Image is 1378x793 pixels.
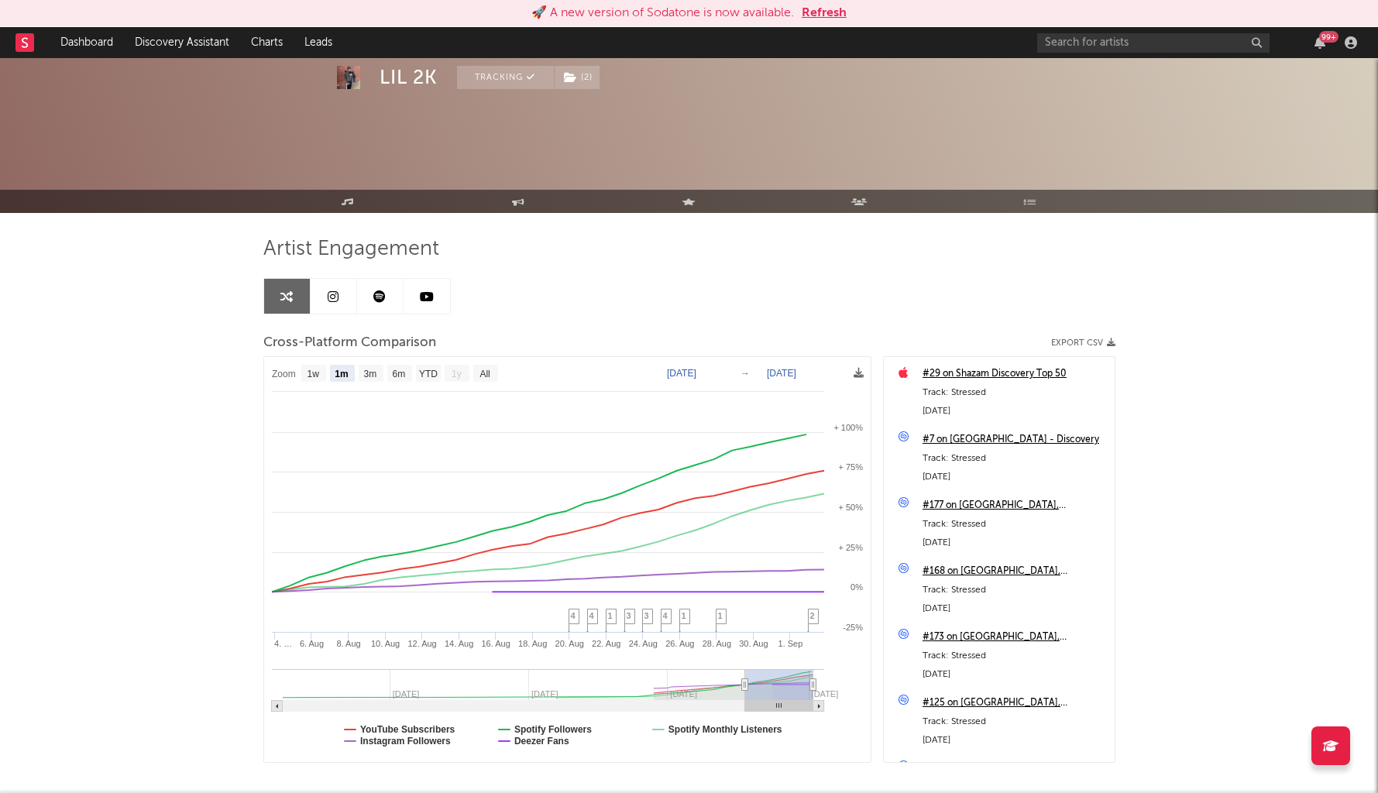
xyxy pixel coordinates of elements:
button: Tracking [457,66,554,89]
text: 1. Sep [778,639,802,648]
span: 2 [810,611,815,620]
div: [DATE] [923,534,1107,552]
span: Cross-Platform Comparison [263,334,436,352]
text: 24. Aug [628,639,657,648]
text: 8. Aug [336,639,360,648]
text: → [741,368,750,379]
text: [DATE] [767,368,796,379]
span: 1 [608,611,613,620]
div: Track: Stressed [923,515,1107,534]
text: -25% [843,623,863,632]
text: Spotify Monthly Listeners [668,724,782,735]
div: LIL 2K [380,66,438,89]
text: 26. Aug [665,639,694,648]
text: 1y [452,369,462,379]
span: Artist Engagement [263,240,439,259]
text: 1w [307,369,319,379]
text: 16. Aug [481,639,510,648]
div: Track: Stressed [923,449,1107,468]
text: + 100% [833,423,863,432]
span: 4 [571,611,576,620]
div: [DATE] [923,468,1107,486]
span: 3 [644,611,649,620]
span: 1 [682,611,686,620]
text: + 25% [838,543,863,552]
div: [DATE] [923,402,1107,421]
text: YTD [418,369,437,379]
a: #168 on [GEOGRAPHIC_DATA], [US_STATE], [GEOGRAPHIC_DATA] [923,562,1107,581]
a: Leads [294,27,343,58]
div: 99 + [1319,31,1338,43]
text: 12. Aug [407,639,436,648]
text: 28. Aug [702,639,730,648]
text: [DATE] [667,368,696,379]
button: Export CSV [1051,338,1115,348]
a: #173 on [GEOGRAPHIC_DATA], [US_STATE], [GEOGRAPHIC_DATA] [923,628,1107,647]
text: YouTube Subscribers [360,724,455,735]
div: [DATE] [923,731,1107,750]
text: 4. … [274,639,292,648]
text: + 50% [838,503,863,512]
text: 30. Aug [739,639,768,648]
button: (2) [555,66,600,89]
div: Track: Stressed [923,712,1107,731]
text: 22. Aug [592,639,620,648]
div: [DATE] [923,665,1107,684]
a: #7 on [GEOGRAPHIC_DATA] - Discovery [923,431,1107,449]
text: All [479,369,490,379]
text: 6m [392,369,405,379]
text: Instagram Followers [360,736,451,747]
a: #29 on Shazam Discovery Top 50 [923,365,1107,383]
a: Charts [240,27,294,58]
text: Deezer Fans [514,736,569,747]
text: + 75% [838,462,863,472]
a: Dashboard [50,27,124,58]
input: Search for artists [1037,33,1270,53]
span: 1 [718,611,723,620]
text: Zoom [272,369,296,379]
a: #168 on [GEOGRAPHIC_DATA], [US_STATE], [GEOGRAPHIC_DATA] [923,760,1107,778]
a: #177 on [GEOGRAPHIC_DATA], [US_STATE], [GEOGRAPHIC_DATA] [923,496,1107,515]
text: 0% [851,582,863,592]
text: 1m [335,369,348,379]
div: Track: Stressed [923,647,1107,665]
span: 4 [663,611,668,620]
text: [DATE] [811,689,838,699]
text: 20. Aug [555,639,583,648]
text: 14. Aug [444,639,473,648]
div: [DATE] [923,599,1107,618]
text: 3m [363,369,376,379]
span: 3 [627,611,631,620]
div: Track: Stressed [923,383,1107,402]
button: Refresh [802,4,847,22]
span: 4 [589,611,594,620]
div: 🚀 A new version of Sodatone is now available. [531,4,794,22]
text: 10. Aug [370,639,399,648]
text: 18. Aug [518,639,547,648]
text: Spotify Followers [514,724,591,735]
text: 6. Aug [299,639,323,648]
a: Discovery Assistant [124,27,240,58]
a: #125 on [GEOGRAPHIC_DATA], [US_STATE], [GEOGRAPHIC_DATA] [923,694,1107,712]
span: ( 2 ) [554,66,600,89]
div: Track: Stressed [923,581,1107,599]
button: 99+ [1314,36,1325,49]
